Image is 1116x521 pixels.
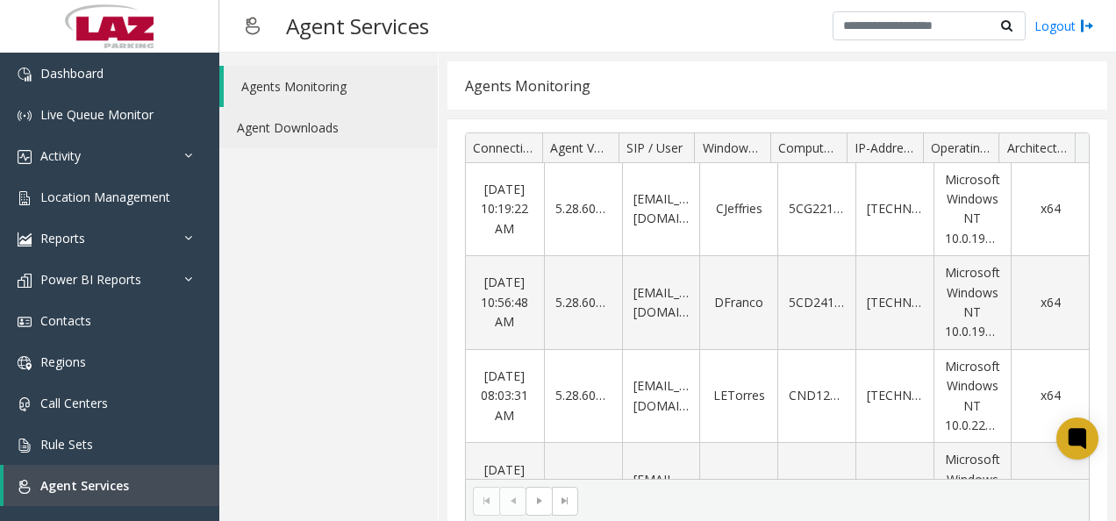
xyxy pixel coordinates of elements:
[622,256,700,350] td: [EMAIL_ADDRESS][DOMAIN_NAME]
[18,274,32,288] img: 'icon'
[237,4,268,47] img: pageIcon
[626,139,683,156] span: SIP / User
[18,109,32,123] img: 'icon'
[466,350,544,444] td: [DATE] 08:03:31 AM
[552,487,578,515] span: Go to the last page
[465,75,590,97] div: Agents Monitoring
[40,65,104,82] span: Dashboard
[1011,163,1089,257] td: x64
[558,494,572,508] span: Go to the last page
[40,106,154,123] span: Live Queue Monitor
[18,315,32,329] img: 'icon'
[1080,17,1094,35] img: logout
[622,163,700,257] td: [EMAIL_ADDRESS][DOMAIN_NAME]
[931,139,1033,156] span: Operating System
[18,191,32,205] img: 'icon'
[18,480,32,494] img: 'icon'
[1011,256,1089,350] td: x64
[18,150,32,164] img: 'icon'
[855,139,916,156] span: IP-Address
[1034,17,1094,35] a: Logout
[18,439,32,453] img: 'icon'
[224,66,438,107] a: Agents Monitoring
[40,271,141,288] span: Power BI Reports
[855,256,934,350] td: [TECHNICAL_ID]
[40,189,170,205] span: Location Management
[40,312,91,329] span: Contacts
[40,353,86,370] span: Regions
[277,4,438,47] h3: Agent Services
[466,163,544,257] td: [DATE] 10:19:22 AM
[544,163,622,257] td: 5.28.609.0
[544,350,622,444] td: 5.28.609.0
[699,163,777,257] td: CJeffries
[934,163,1012,257] td: Microsoft Windows NT 10.0.19045.0
[466,133,1089,479] div: Data table
[699,256,777,350] td: DFranco
[622,350,700,444] td: [EMAIL_ADDRESS][DOMAIN_NAME]
[40,147,81,164] span: Activity
[18,397,32,411] img: 'icon'
[40,395,108,411] span: Call Centers
[4,465,219,506] a: Agent Services
[40,436,93,453] span: Rule Sets
[473,139,570,156] span: Connection Time
[1007,139,1076,156] span: Architecture
[544,256,622,350] td: 5.28.609.0
[934,256,1012,350] td: Microsoft Windows NT 10.0.19045.0
[855,163,934,257] td: [TECHNICAL_ID]
[703,139,784,156] span: Windows User
[18,356,32,370] img: 'icon'
[855,350,934,444] td: [TECHNICAL_ID]
[526,487,552,515] span: Go to the next page
[466,256,544,350] td: [DATE] 10:56:48 AM
[777,163,855,257] td: 5CG22160GJ
[934,350,1012,444] td: Microsoft Windows NT 10.0.22631.0
[40,477,129,494] span: Agent Services
[18,68,32,82] img: 'icon'
[777,350,855,444] td: CND1230Q03
[219,107,438,148] a: Agent Downloads
[40,230,85,246] span: Reports
[699,350,777,444] td: LETorres
[533,494,547,508] span: Go to the next page
[1011,350,1089,444] td: x64
[777,256,855,350] td: 5CD241FLLD
[550,139,629,156] span: Agent Version
[778,139,874,156] span: Computer Name
[18,232,32,246] img: 'icon'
